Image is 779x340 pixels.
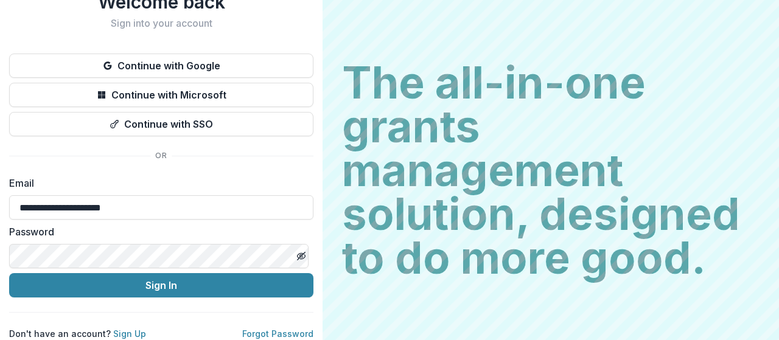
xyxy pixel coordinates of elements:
[9,83,313,107] button: Continue with Microsoft
[9,273,313,297] button: Sign In
[9,176,306,190] label: Email
[242,328,313,339] a: Forgot Password
[9,112,313,136] button: Continue with SSO
[9,54,313,78] button: Continue with Google
[9,224,306,239] label: Password
[9,327,146,340] p: Don't have an account?
[292,246,311,266] button: Toggle password visibility
[113,328,146,339] a: Sign Up
[9,18,313,29] h2: Sign into your account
